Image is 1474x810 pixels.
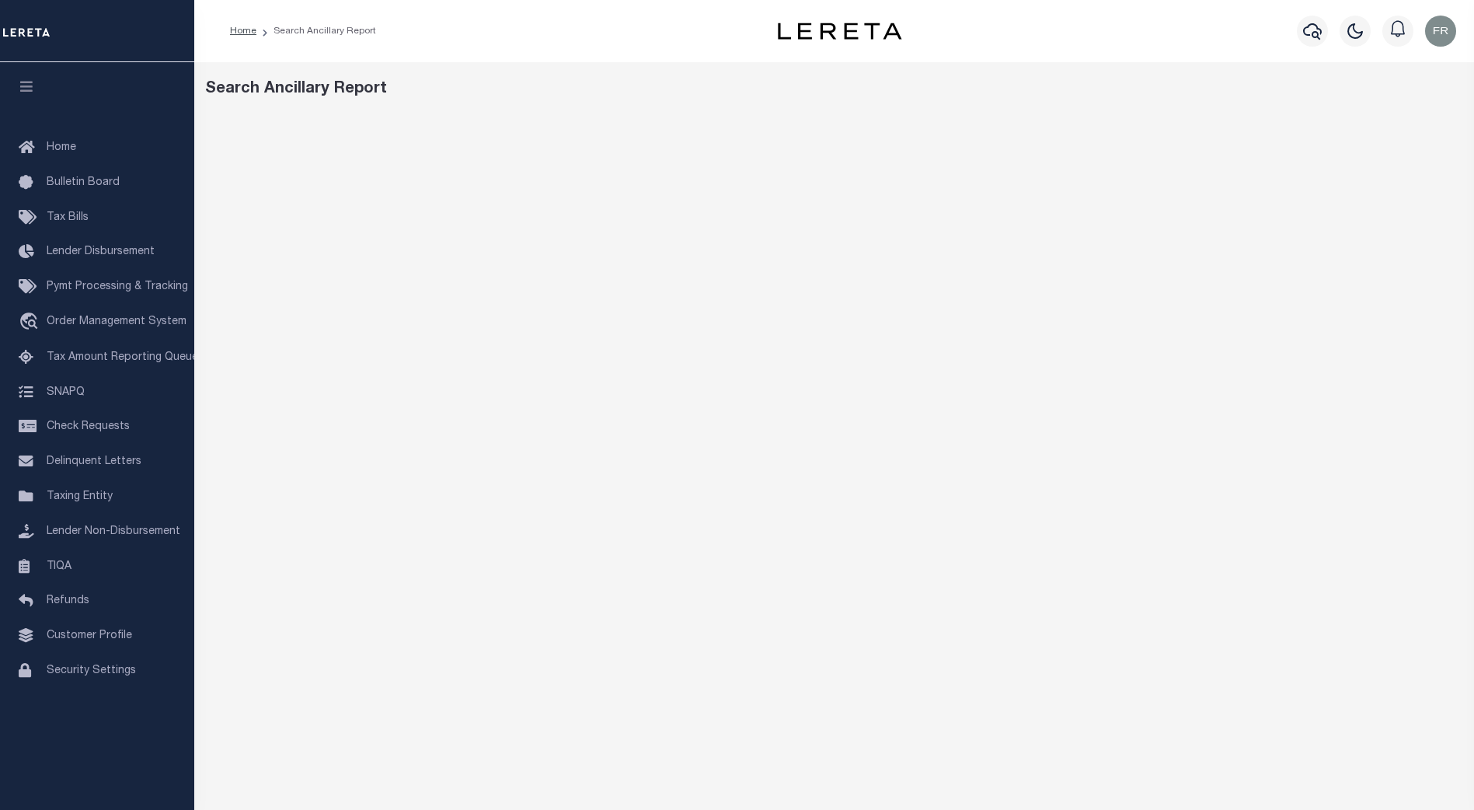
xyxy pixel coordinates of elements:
img: logo-dark.svg [778,23,902,40]
a: Home [230,26,256,36]
span: Security Settings [47,665,136,676]
span: Refunds [47,595,89,606]
img: svg+xml;base64,PHN2ZyB4bWxucz0iaHR0cDovL3d3dy53My5vcmcvMjAwMC9zdmciIHBvaW50ZXItZXZlbnRzPSJub25lIi... [1425,16,1456,47]
span: Customer Profile [47,630,132,641]
span: Check Requests [47,421,130,432]
span: Lender Non-Disbursement [47,526,180,537]
div: Search Ancillary Report [205,78,1464,101]
span: SNAPQ [47,386,85,397]
span: Delinquent Letters [47,456,141,467]
span: Order Management System [47,316,186,327]
span: Bulletin Board [47,177,120,188]
span: Tax Amount Reporting Queue [47,352,198,363]
span: Pymt Processing & Tracking [47,281,188,292]
span: Taxing Entity [47,491,113,502]
i: travel_explore [19,312,44,333]
span: TIQA [47,560,71,571]
li: Search Ancillary Report [256,24,376,38]
span: Tax Bills [47,212,89,223]
span: Home [47,142,76,153]
span: Lender Disbursement [47,246,155,257]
